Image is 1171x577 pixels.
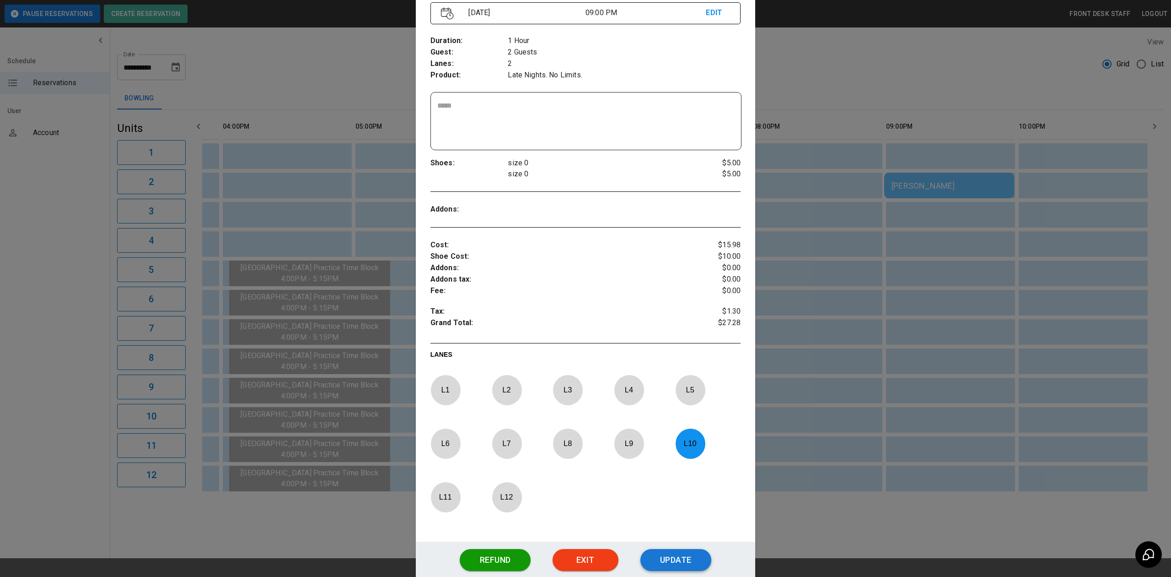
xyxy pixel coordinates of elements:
[430,274,689,285] p: Addons tax :
[430,35,508,47] p: Duration :
[614,379,644,401] p: L 4
[689,158,741,169] p: $5.00
[689,262,741,274] p: $0.00
[430,285,689,297] p: Fee :
[492,486,522,508] p: L 12
[614,433,644,454] p: L 9
[689,240,741,251] p: $15.98
[508,169,689,180] p: size 0
[508,158,689,169] p: size 0
[430,58,508,70] p: Lanes :
[430,240,689,251] p: Cost :
[508,58,741,70] p: 2
[585,7,706,18] p: 09:00 PM
[508,47,741,58] p: 2 Guests
[430,204,508,215] p: Addons :
[430,379,461,401] p: L 1
[689,251,741,262] p: $10.00
[430,317,689,331] p: Grand Total :
[430,350,741,363] p: LANES
[430,70,508,81] p: Product :
[430,306,689,317] p: Tax :
[689,285,741,297] p: $0.00
[430,251,689,262] p: Shoe Cost :
[430,433,461,454] p: L 6
[689,317,741,331] p: $27.28
[430,486,461,508] p: L 11
[640,549,711,571] button: Update
[675,433,705,454] p: L 10
[553,549,618,571] button: Exit
[689,274,741,285] p: $0.00
[492,433,522,454] p: L 7
[689,306,741,317] p: $1.30
[508,70,741,81] p: Late Nights. No Limits.
[706,7,730,19] p: EDIT
[553,433,583,454] p: L 8
[430,47,508,58] p: Guest :
[492,379,522,401] p: L 2
[430,262,689,274] p: Addons :
[460,549,531,571] button: Refund
[465,7,585,18] p: [DATE]
[430,158,508,169] p: Shoes :
[675,379,705,401] p: L 5
[508,35,741,47] p: 1 Hour
[441,7,454,20] img: Vector
[553,379,583,401] p: L 3
[689,169,741,180] p: $5.00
